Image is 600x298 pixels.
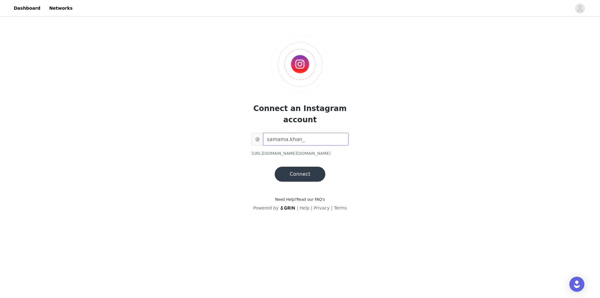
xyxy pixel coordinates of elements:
[263,133,348,145] input: Enter your Instagram username
[10,1,44,15] a: Dashboard
[569,277,584,292] div: Open Intercom Messenger
[252,133,263,145] span: @
[253,205,278,210] span: Powered by
[45,1,76,15] a: Networks
[253,104,347,124] span: Connect an Instagram account
[252,150,348,157] div: [URL][DOMAIN_NAME][DOMAIN_NAME]
[297,205,298,210] span: |
[275,197,325,202] span: Need Help?
[275,167,325,182] button: Connect
[272,36,329,93] img: Logo
[297,197,325,202] a: Read our FAQ's
[280,206,296,210] img: logo
[314,205,330,210] a: Privacy
[331,205,332,210] span: |
[334,205,347,210] a: Terms
[300,205,310,210] a: Help
[311,205,312,210] span: |
[577,3,583,13] div: avatar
